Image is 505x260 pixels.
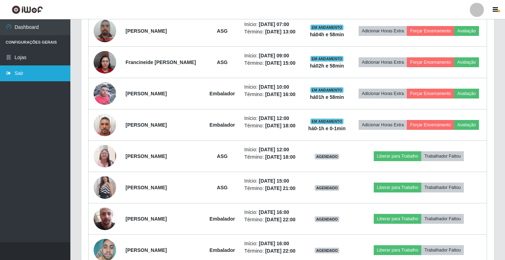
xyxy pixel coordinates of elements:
[94,199,116,239] img: 1745843945427.jpeg
[359,89,407,99] button: Adicionar Horas Extra
[244,59,298,67] li: Término:
[244,209,298,216] li: Início:
[310,94,344,100] strong: há 01 h e 58 min
[265,248,295,254] time: [DATE] 22:00
[310,25,344,30] span: EM ANDAMENTO
[421,183,464,192] button: Trabalhador Faltou
[94,78,116,108] img: 1710635822137.jpeg
[259,53,289,58] time: [DATE] 09:00
[94,110,116,140] img: 1735300261799.jpeg
[359,57,407,67] button: Adicionar Horas Extra
[126,122,167,128] strong: [PERSON_NAME]
[315,248,339,253] span: AGENDADO
[259,115,289,121] time: [DATE] 12:00
[94,16,116,46] img: 1686264689334.jpeg
[94,167,116,208] img: 1703785575739.jpeg
[126,247,167,253] strong: [PERSON_NAME]
[244,122,298,129] li: Término:
[244,216,298,223] li: Término:
[454,26,479,36] button: Avaliação
[259,147,289,152] time: [DATE] 12:00
[259,209,289,215] time: [DATE] 16:00
[265,60,295,66] time: [DATE] 15:00
[12,5,43,14] img: CoreUI Logo
[244,28,298,36] li: Término:
[126,185,167,190] strong: [PERSON_NAME]
[244,153,298,161] li: Término:
[126,153,167,159] strong: [PERSON_NAME]
[310,56,344,62] span: EM ANDAMENTO
[454,57,479,67] button: Avaliação
[421,214,464,224] button: Trabalhador Faltou
[265,91,295,97] time: [DATE] 16:00
[374,151,421,161] button: Liberar para Trabalho
[265,29,295,34] time: [DATE] 13:00
[310,32,344,37] strong: há 04 h e 58 min
[259,21,289,27] time: [DATE] 07:00
[209,216,235,222] strong: Embalador
[421,151,464,161] button: Trabalhador Faltou
[217,28,227,34] strong: ASG
[244,240,298,247] li: Início:
[310,119,344,124] span: EM ANDAMENTO
[421,245,464,255] button: Trabalhador Faltou
[244,115,298,122] li: Início:
[359,26,407,36] button: Adicionar Horas Extra
[209,91,235,96] strong: Embalador
[244,91,298,98] li: Término:
[217,185,227,190] strong: ASG
[374,183,421,192] button: Liberar para Trabalho
[310,63,344,69] strong: há 02 h e 58 min
[315,185,339,191] span: AGENDADO
[374,214,421,224] button: Liberar para Trabalho
[94,141,116,171] img: 1734900991405.jpeg
[407,57,454,67] button: Forçar Encerramento
[244,247,298,255] li: Término:
[244,146,298,153] li: Início:
[407,120,454,130] button: Forçar Encerramento
[259,241,289,246] time: [DATE] 16:00
[217,59,227,65] strong: ASG
[126,59,196,65] strong: Francineide [PERSON_NAME]
[265,217,295,222] time: [DATE] 22:00
[126,28,167,34] strong: [PERSON_NAME]
[244,21,298,28] li: Início:
[209,247,235,253] strong: Embalador
[217,153,227,159] strong: ASG
[315,154,339,159] span: AGENDADO
[407,26,454,36] button: Forçar Encerramento
[265,123,295,128] time: [DATE] 18:00
[209,122,235,128] strong: Embalador
[126,216,167,222] strong: [PERSON_NAME]
[126,91,167,96] strong: [PERSON_NAME]
[310,87,344,93] span: EM ANDAMENTO
[315,216,339,222] span: AGENDADO
[359,120,407,130] button: Adicionar Horas Extra
[454,120,479,130] button: Avaliação
[259,178,289,184] time: [DATE] 15:00
[244,52,298,59] li: Início:
[265,185,295,191] time: [DATE] 21:00
[374,245,421,255] button: Liberar para Trabalho
[265,154,295,160] time: [DATE] 18:00
[454,89,479,99] button: Avaliação
[244,185,298,192] li: Término:
[308,126,346,131] strong: há 0-1 h e 0-1 min
[244,83,298,91] li: Início:
[407,89,454,99] button: Forçar Encerramento
[94,47,116,77] img: 1735852864597.jpeg
[259,84,289,90] time: [DATE] 10:00
[244,177,298,185] li: Início:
